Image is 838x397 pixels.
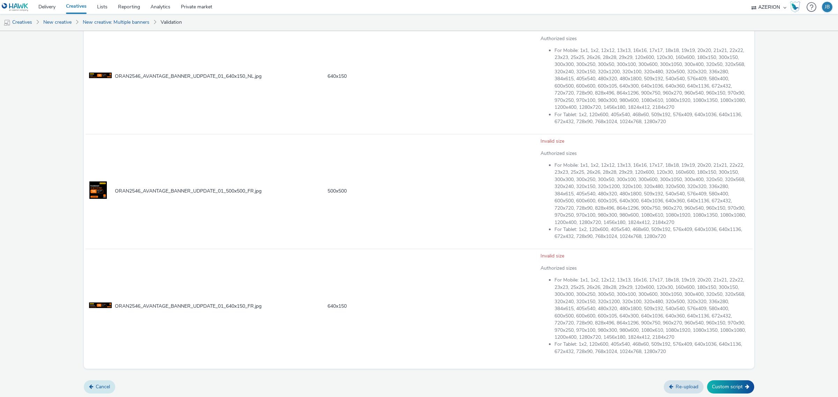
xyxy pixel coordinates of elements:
a: Validation [157,14,185,31]
td: ORAN2546_AVANTAGE_BANNER_UDPDATE_01_640x150_FR.jpg [114,249,327,364]
li: For Tablet: 1x2, 120x600, 405x540, 468x60, 509x192, 576x409, 640x1036, 640x1136, 672x432, 728x90,... [554,111,749,126]
td: ORAN2546_AVANTAGE_BANNER_UDPDATE_01_500x500_FR.jpg [114,134,327,249]
td: ORAN2546_AVANTAGE_BANNER_UDPDATE_01_640x150_NL.jpg [114,19,327,134]
img: Preview [89,297,112,314]
li: For Mobile: 1x1, 1x2, 12x12, 13x13, 16x16, 17x17, 18x18, 19x19, 20x20, 21x21, 22x22, 23x23, 25x25... [554,47,749,111]
div: JB [825,2,830,12]
a: Hawk Academy [790,1,803,13]
a: Re-upload [664,380,704,394]
img: Preview [89,181,107,199]
p: Authorized sizes [541,264,749,272]
a: New creative: Multiple banners [79,14,153,31]
img: Hawk Academy [790,1,800,13]
a: Cancel [84,380,115,394]
li: For Mobile: 1x1, 1x2, 12x12, 13x13, 16x16, 17x17, 18x18, 19x19, 20x20, 21x21, 22x22, 23x23, 25x25... [554,162,749,226]
span: 500 x 500 [328,188,347,194]
img: undefined Logo [2,3,29,12]
div: Invalid size [541,138,749,145]
span: 640 x 150 [328,303,347,309]
li: For Tablet: 1x2, 120x600, 405x540, 468x60, 509x192, 576x409, 640x1036, 640x1136, 672x432, 728x90,... [554,341,749,355]
p: Authorized sizes [541,35,749,42]
li: For Tablet: 1x2, 120x600, 405x540, 468x60, 509x192, 576x409, 640x1036, 640x1136, 672x432, 728x90,... [554,226,749,240]
img: Preview [89,67,112,84]
p: Authorized sizes [541,150,749,157]
span: 640 x 150 [328,73,347,80]
div: Invalid size [541,253,749,260]
button: Custom script [707,380,754,394]
img: mobile [3,19,10,26]
a: New creative [40,14,75,31]
li: For Mobile: 1x1, 1x2, 12x12, 13x13, 16x16, 17x17, 18x18, 19x19, 20x20, 21x21, 22x22, 23x23, 25x25... [554,277,749,341]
